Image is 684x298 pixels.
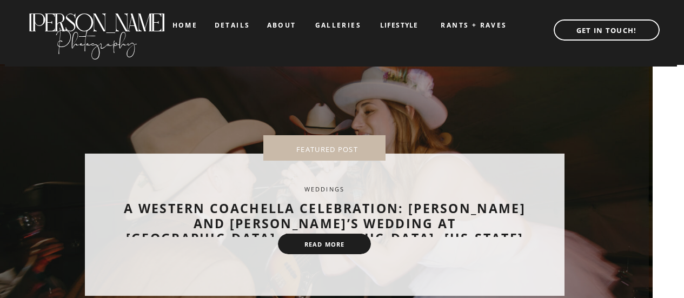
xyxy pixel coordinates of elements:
b: GET IN TOUCH! [576,25,637,35]
a: Photography [27,21,166,57]
a: read more [293,241,356,248]
a: [PERSON_NAME] [27,9,166,27]
a: about [267,22,296,29]
a: details [215,22,250,28]
a: galleries [315,22,360,29]
a: A Western Coachella Celebration: [PERSON_NAME] and [PERSON_NAME]’s Wedding at [GEOGRAPHIC_DATA], ... [124,200,526,247]
nav: FEATURED POST [281,145,374,151]
a: GET IN TOUCH! [543,23,670,34]
a: LIFESTYLE [372,22,427,29]
a: home [172,22,198,29]
a: Weddings [304,185,345,193]
a: RANTS + RAVES [431,22,517,29]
